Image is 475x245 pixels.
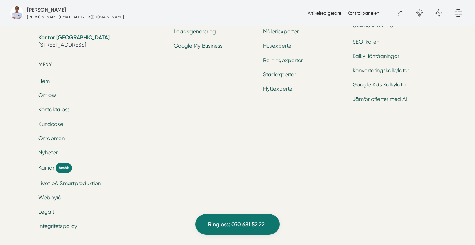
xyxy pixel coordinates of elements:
[38,195,62,201] a: Webbyrå
[38,121,63,127] a: Kundcase
[174,28,216,35] a: Leadsgenerering
[353,53,399,59] a: Kalkyl förfrågningar
[38,34,110,40] strong: Kontor [GEOGRAPHIC_DATA]
[263,43,293,49] a: Husexperter
[10,6,23,19] img: foretagsbild-pa-smartproduktion-en-webbyraer-i-dalarnas-lan.png
[38,61,166,71] h5: Meny
[27,6,66,14] h5: Administratör
[174,43,223,49] a: Google My Business
[353,39,379,45] a: SEO-kollen
[38,209,54,215] a: Legalt
[263,86,294,92] a: Flyttexperter
[38,106,70,113] a: Kontakta oss
[38,163,166,173] a: Karriär Ansök
[38,180,101,186] a: Livet på Smartproduktion
[38,164,54,172] span: Karriär
[263,57,303,63] a: Reliningexperter
[308,10,341,16] a: Artikelredigerare
[208,220,265,229] span: Ring oss: 070 681 52 22
[353,96,407,102] a: Jämför offerter med AI
[27,14,124,20] p: [PERSON_NAME][EMAIL_ADDRESS][DOMAIN_NAME]
[263,28,299,35] a: Måleriexperter
[347,10,379,16] a: Kontrollpanelen
[353,82,407,88] a: Google Ads Kalkylator
[195,214,280,235] a: Ring oss: 070 681 52 22
[38,78,50,84] a: Hem
[56,163,72,173] span: Ansök
[38,34,166,50] li: [STREET_ADDRESS]
[38,92,57,98] a: Om oss
[353,21,437,32] h5: Gratis verktyg
[38,135,65,141] a: Omdömen
[38,223,77,229] a: Integritetspolicy
[38,150,58,156] a: Nyheter
[263,72,296,78] a: Städexperter
[353,67,409,73] a: Konverteringskalkylator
